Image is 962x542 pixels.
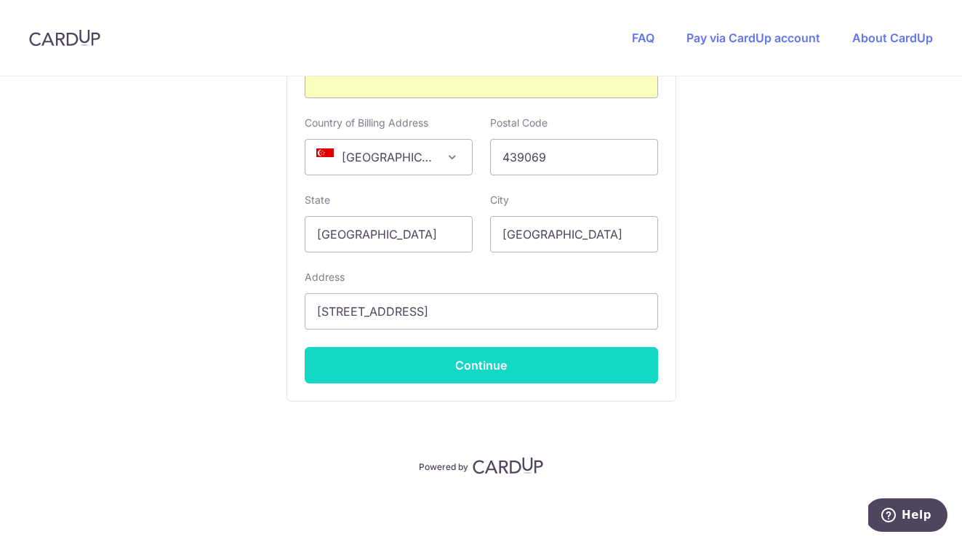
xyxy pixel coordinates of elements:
label: Address [305,270,345,284]
button: Continue [305,347,658,383]
span: Singapore [305,139,473,175]
img: CardUp [473,457,544,474]
label: Country of Billing Address [305,116,428,130]
a: FAQ [632,31,654,45]
a: About CardUp [852,31,933,45]
p: Powered by [419,458,468,473]
iframe: Opens a widget where you can find more information [868,498,947,535]
input: Example 123456 [490,139,658,175]
label: State [305,193,330,207]
label: Postal Code [490,116,548,130]
iframe: Secure card payment input frame [317,71,646,89]
span: Singapore [305,140,472,175]
label: City [490,193,509,207]
img: CardUp [29,29,100,47]
a: Pay via CardUp account [686,31,820,45]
